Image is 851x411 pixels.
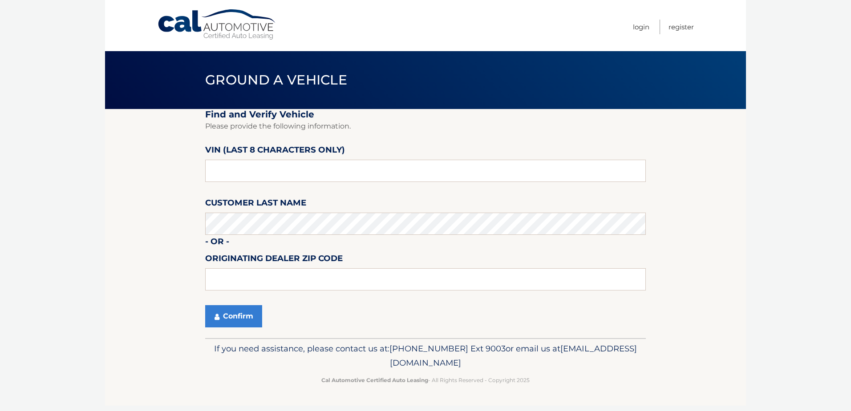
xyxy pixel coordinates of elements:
a: Login [633,20,649,34]
span: Ground a Vehicle [205,72,347,88]
a: Register [669,20,694,34]
label: - or - [205,235,229,251]
strong: Cal Automotive Certified Auto Leasing [321,377,428,383]
p: Please provide the following information. [205,120,646,133]
h2: Find and Verify Vehicle [205,109,646,120]
label: VIN (last 8 characters only) [205,143,345,160]
label: Originating Dealer Zip Code [205,252,343,268]
p: If you need assistance, please contact us at: or email us at [211,342,640,370]
span: [PHONE_NUMBER] Ext 9003 [389,343,506,354]
p: - All Rights Reserved - Copyright 2025 [211,375,640,385]
a: Cal Automotive [157,9,277,40]
label: Customer Last Name [205,196,306,213]
button: Confirm [205,305,262,327]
